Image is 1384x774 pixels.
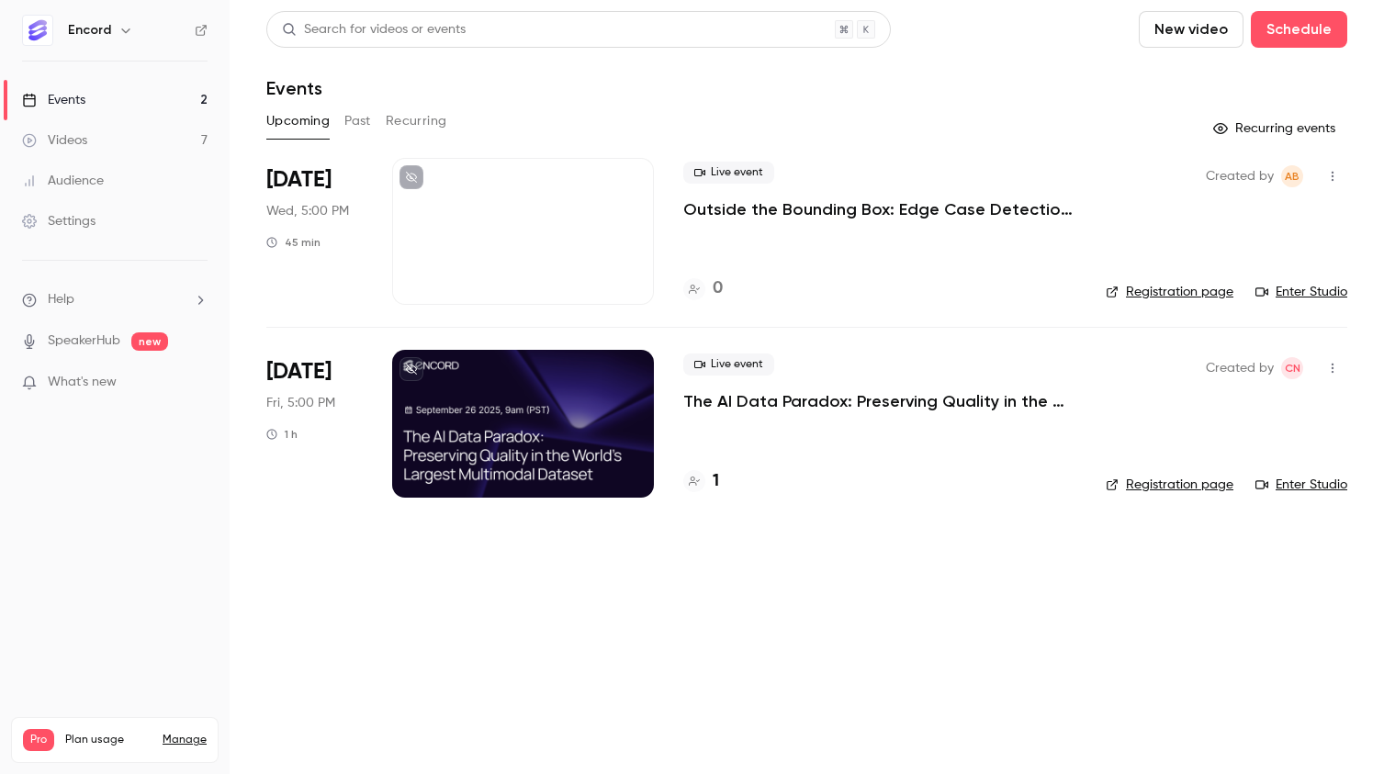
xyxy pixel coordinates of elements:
[22,91,85,109] div: Events
[23,16,52,45] img: Encord
[48,373,117,392] span: What's new
[131,332,168,351] span: new
[683,390,1076,412] a: The AI Data Paradox: Preserving Quality in the World's Largest Multimodal Dataset
[163,733,207,747] a: Manage
[22,290,208,309] li: help-dropdown-opener
[266,394,335,412] span: Fri, 5:00 PM
[266,350,363,497] div: Sep 26 Fri, 5:00 PM (Europe/London)
[48,331,120,351] a: SpeakerHub
[65,733,152,747] span: Plan usage
[68,21,111,39] h6: Encord
[1281,357,1303,379] span: Chloe Noble
[683,469,719,494] a: 1
[186,375,208,391] iframe: Noticeable Trigger
[1285,357,1300,379] span: CN
[23,729,54,751] span: Pro
[1255,476,1347,494] a: Enter Studio
[713,469,719,494] h4: 1
[1205,114,1347,143] button: Recurring events
[22,172,104,190] div: Audience
[1285,165,1300,187] span: AB
[1206,357,1274,379] span: Created by
[1106,476,1233,494] a: Registration page
[1255,283,1347,301] a: Enter Studio
[266,77,322,99] h1: Events
[1106,283,1233,301] a: Registration page
[386,107,447,136] button: Recurring
[683,353,774,376] span: Live event
[22,131,87,150] div: Videos
[1139,11,1243,48] button: New video
[683,162,774,184] span: Live event
[282,20,466,39] div: Search for videos or events
[683,198,1076,220] a: Outside the Bounding Box: Edge Case Detection & Model Eval
[1251,11,1347,48] button: Schedule
[22,212,96,230] div: Settings
[266,158,363,305] div: Sep 24 Wed, 5:00 PM (Europe/London)
[266,235,321,250] div: 45 min
[683,276,723,301] a: 0
[266,427,298,442] div: 1 h
[48,290,74,309] span: Help
[713,276,723,301] h4: 0
[266,357,332,387] span: [DATE]
[266,165,332,195] span: [DATE]
[344,107,371,136] button: Past
[266,107,330,136] button: Upcoming
[266,202,349,220] span: Wed, 5:00 PM
[1206,165,1274,187] span: Created by
[1281,165,1303,187] span: Annabel Benjamin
